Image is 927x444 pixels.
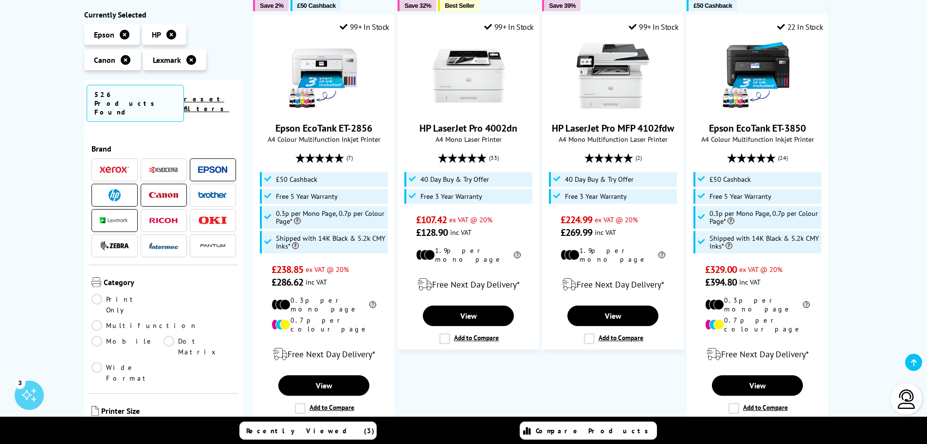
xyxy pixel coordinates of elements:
span: Lexmark [153,55,181,65]
div: 99+ In Stock [629,22,678,32]
span: £394.80 [705,276,737,289]
a: Epson EcoTank ET-2856 [275,122,372,135]
span: 0.3p per Mono Page, 0.7p per Colour Page* [709,210,819,225]
span: £329.00 [705,263,737,276]
img: Zebra [100,241,129,251]
a: Brother [198,189,227,201]
div: modal_delivery [692,341,823,368]
img: HP LaserJet Pro MFP 4102fdw [577,39,650,112]
span: Free 3 Year Warranty [565,193,627,200]
li: 0.3p per mono page [705,296,810,313]
div: 99+ In Stock [484,22,534,32]
a: Compare Products [520,422,657,440]
a: HP LaserJet Pro MFP 4102fdw [552,122,674,135]
span: 526 Products Found [87,85,184,122]
li: 1.9p per mono page [416,246,521,264]
span: 40 Day Buy & Try Offer [420,175,489,183]
span: A4 Mono Multifunction Laser Printer [547,135,678,144]
img: Epson [198,166,227,174]
img: Brother [198,192,227,198]
span: Compare Products [536,426,654,435]
span: Free 5 Year Warranty [709,193,771,200]
span: Best Seller [445,2,474,9]
span: A4 Colour Multifunction Inkjet Printer [692,135,823,144]
a: HP LaserJet Pro 4002dn [432,104,505,114]
span: Recently Viewed (3) [246,426,375,435]
span: ex VAT @ 20% [449,215,492,224]
img: Category [91,277,101,287]
img: OKI [198,216,227,225]
label: Add to Compare [295,403,354,414]
a: Ricoh [149,214,178,227]
a: View [278,375,369,396]
span: ex VAT @ 20% [306,265,349,274]
a: OKI [198,214,227,227]
img: Lexmark [100,218,129,224]
li: 0.3p per mono page [272,296,376,313]
span: Printer Size [101,406,236,418]
span: 0.3p per Mono Page, 0.7p per Colour Page* [276,210,386,225]
li: 0.7p per colour page [705,316,810,333]
span: ex VAT @ 20% [595,215,638,224]
span: inc VAT [306,277,327,287]
span: A4 Colour Multifunction Inkjet Printer [258,135,389,144]
a: HP LaserJet Pro 4002dn [419,122,517,135]
span: Epson [94,30,114,39]
a: View [423,306,513,326]
a: Epson [198,164,227,176]
a: HP LaserJet Pro MFP 4102fdw [577,104,650,114]
img: Epson EcoTank ET-2856 [288,39,361,112]
span: £50 Cashback [276,175,317,183]
img: Epson EcoTank ET-3850 [721,39,794,112]
a: HP [100,189,129,201]
span: Save 2% [260,2,283,9]
a: Lexmark [100,214,129,227]
label: Add to Compare [728,403,788,414]
a: View [567,306,658,326]
img: Xerox [100,167,129,174]
span: inc VAT [450,228,472,237]
span: Save 39% [549,2,576,9]
label: Add to Compare [584,333,643,344]
img: Printer Size [91,406,99,416]
img: Pantum [198,240,227,252]
a: Wide Format [91,362,164,384]
a: Kyocera [149,164,178,176]
span: inc VAT [595,228,616,237]
div: Currently Selected [84,10,244,19]
div: modal_delivery [258,341,389,368]
span: £107.42 [416,213,447,226]
a: Dot Matrix [164,336,236,357]
div: modal_delivery [403,271,534,298]
span: ex VAT @ 20% [739,265,782,274]
span: Free 3 Year Warranty [420,193,482,200]
span: Brand [91,144,236,154]
span: £50 Cashback [693,2,732,9]
span: £128.90 [416,226,448,239]
a: reset filters [184,95,229,113]
a: Recently Viewed (3) [239,422,377,440]
span: 40 Day Buy & Try Offer [565,175,634,183]
img: Canon [149,192,178,198]
img: HP [109,189,121,201]
span: A4 Mono Laser Printer [403,135,534,144]
a: Epson EcoTank ET-3850 [709,122,806,135]
span: HP [152,30,161,39]
span: Shipped with 14K Black & 5.2k CMY Inks* [276,234,386,250]
span: (33) [489,149,499,167]
a: Zebra [100,240,129,252]
li: 0.7p per colour page [272,316,376,333]
a: Epson EcoTank ET-3850 [721,104,794,114]
span: Save 32% [404,2,431,9]
img: Kyocera [149,166,178,174]
span: (24) [778,149,788,167]
img: Intermec [149,243,178,250]
li: 1.9p per mono page [561,246,665,264]
label: Add to Compare [439,333,499,344]
img: user-headset-light.svg [897,389,916,409]
span: £224.99 [561,213,592,226]
span: Category [104,277,236,289]
div: 99+ In Stock [340,22,389,32]
span: Canon [94,55,115,65]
